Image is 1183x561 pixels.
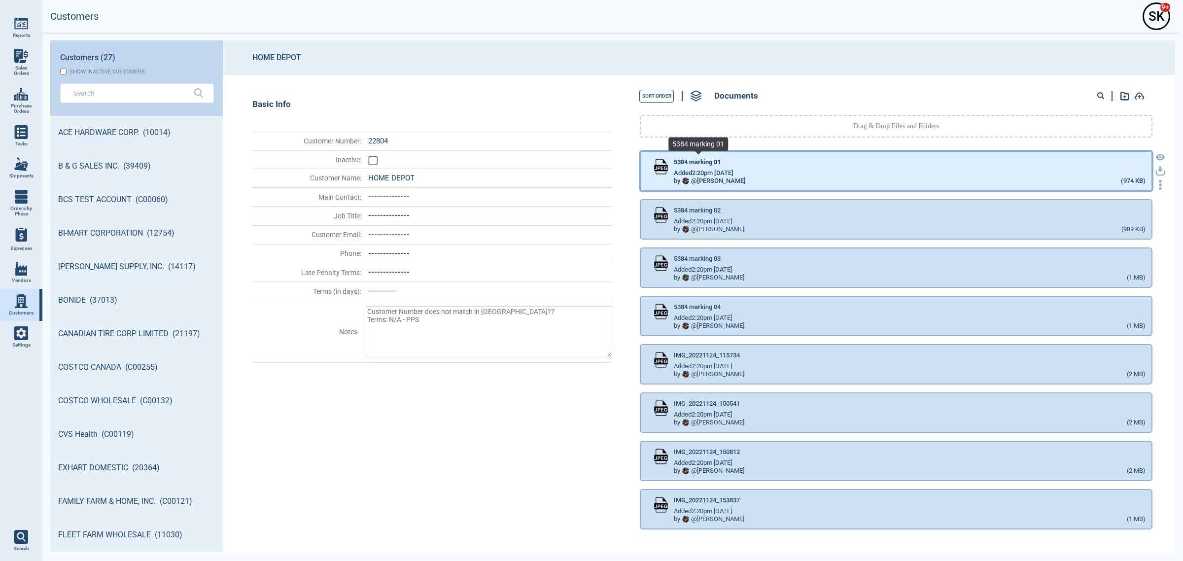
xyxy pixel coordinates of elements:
span: Customers [9,310,34,316]
span: Shipments [9,173,34,179]
div: by @ [PERSON_NAME] [674,274,744,281]
div: Show inactive customers [70,69,145,75]
a: COSTCO WHOLESALE (C00132) [50,384,223,418]
span: Reports [13,33,30,38]
button: Sort Order [639,90,674,103]
span: Phone : [253,249,361,257]
a: BI-MART CORPORATION (12754) [50,216,223,250]
a: [PERSON_NAME] SUPPLY, INC. (14117) [50,250,223,283]
img: Avatar [682,516,689,523]
span: Orders by Phase [8,206,35,217]
div: (1 MB) [1127,516,1146,524]
img: Avatar [682,419,689,426]
span: Customer Number : [253,137,361,145]
span: Added 2:20pm [DATE] [674,218,732,225]
div: by @ [PERSON_NAME] [674,467,744,475]
span: 5384 marking 04 [674,304,721,311]
img: Avatar [682,226,689,233]
div: (2 MB) [1127,371,1146,379]
span: Added 2:20pm [DATE] [674,411,732,419]
p: Drag & Drop Files and Folders [853,121,939,131]
a: FAMILY FARM & HOME, INC. (C00121) [50,485,223,518]
span: Added 2:20pm [DATE] [674,508,732,515]
img: menu_icon [14,87,28,101]
img: Avatar [682,322,689,329]
img: menu_icon [14,17,28,31]
img: menu_icon [14,49,28,63]
a: EXHART DOMESTIC (20364) [50,451,223,485]
span: Added 2:20pm [DATE] [674,315,732,322]
div: Basic Info [252,100,612,109]
span: Terms (in days) : [253,287,361,295]
img: menu_icon [14,262,28,276]
img: add-document [1134,92,1145,100]
img: Avatar [682,177,689,184]
a: B & G SALES INC. (39409) [50,149,223,183]
span: Added 2:20pm [DATE] [674,266,732,274]
span: -------------- [368,268,410,277]
span: 22804 [368,137,388,145]
span: -------------- [368,230,410,239]
img: menu_icon [14,294,28,308]
span: Added 2:20pm [DATE] [674,363,732,370]
div: by @ [PERSON_NAME] [674,177,746,185]
img: menu_icon [14,190,28,204]
div: S K [1144,4,1169,29]
a: ACE HARDWARE CORP. (10014) [50,116,223,149]
img: add-document [1120,92,1129,101]
img: menu_icon [14,157,28,171]
textarea: Customer Number does not match in [GEOGRAPHIC_DATA]?? Terms: N/A - PPS [366,306,612,357]
span: IMG_20221124_115734 [674,352,740,359]
span: IMG_20221124_150812 [674,449,740,456]
div: (1 MB) [1127,274,1146,282]
span: Job Title : [253,212,361,220]
span: Late Penalty Terms : [253,269,361,277]
div: (2 MB) [1127,467,1146,475]
span: 9+ [1160,2,1171,12]
div: by @ [PERSON_NAME] [674,371,744,378]
div: (974 KB) [1121,177,1146,185]
input: Search [73,86,186,100]
span: -------------- [368,192,410,201]
a: BCS TEST ACCOUNT (C00060) [50,183,223,216]
span: Search [14,546,29,552]
a: FLEET FARM WHOLESALE (11030) [50,518,223,552]
img: menu_icon [14,125,28,139]
span: IMG_20221124_150541 [674,400,740,408]
div: by @ [PERSON_NAME] [674,419,744,426]
img: Avatar [682,371,689,378]
span: Tasks [15,141,28,147]
span: 5384 marking 02 [674,207,721,214]
span: Customer Email : [253,231,361,239]
span: Customer Name : [253,174,361,182]
span: Inactive : [253,156,361,164]
span: Vendors [12,278,31,283]
span: 5384 marking 03 [674,255,721,263]
a: COSTCO CANADA (C00255) [50,351,223,384]
div: by @ [PERSON_NAME] [674,226,744,233]
a: CVS Health (C00119) [50,418,223,451]
div: (2 MB) [1127,419,1146,427]
a: CANADIAN TIRE CORP LIMITED (21197) [50,317,223,351]
span: Settings [12,342,31,348]
a: BONIDE (37013) [50,283,223,317]
span: Sales Orders [8,65,35,76]
span: Documents [714,91,758,101]
div: by @ [PERSON_NAME] [674,322,744,330]
span: -------------- [368,249,410,258]
span: Expenses [11,245,32,251]
span: Added 2:20pm [DATE] [674,459,732,467]
div: (989 KB) [1121,226,1146,234]
span: -------------- [368,286,396,295]
span: HOME DEPOT [368,174,415,182]
img: Avatar [682,467,689,474]
span: 5384 marking 01 [674,159,721,166]
header: HOME DEPOT [223,40,1175,75]
div: by @ [PERSON_NAME] [674,516,744,523]
span: Added 2:20pm [DATE] [674,170,733,177]
img: menu_icon [14,326,28,340]
span: Notes : [253,328,359,336]
span: -------------- [368,211,410,220]
span: Main Contact : [253,193,361,201]
span: Customers (27) [60,53,115,62]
